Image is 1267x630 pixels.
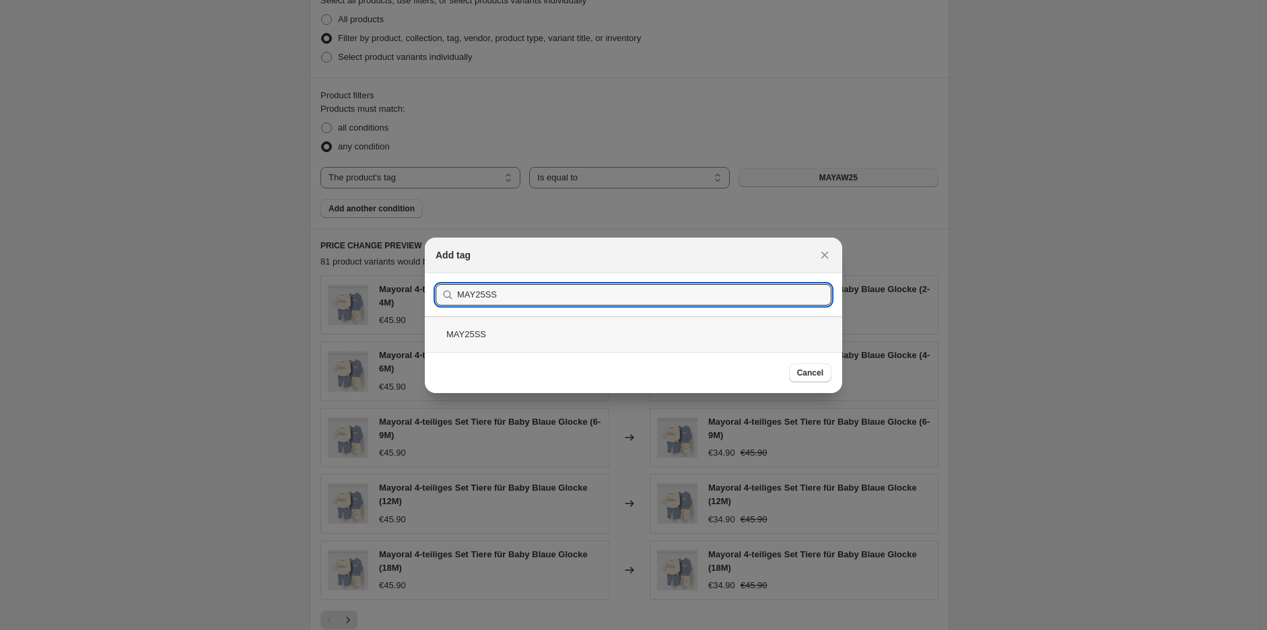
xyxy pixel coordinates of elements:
div: MAY25SS [425,316,842,352]
input: Search tags [457,284,831,306]
span: Cancel [797,367,823,378]
button: Close [815,246,834,265]
h2: Add tag [436,248,471,262]
button: Cancel [789,363,831,382]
